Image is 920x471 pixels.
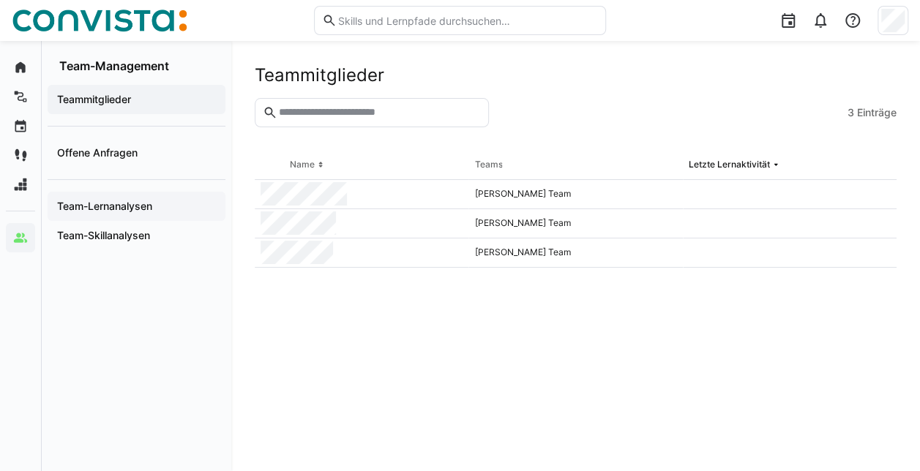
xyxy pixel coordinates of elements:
[468,209,682,238] div: [PERSON_NAME] Team
[857,105,897,120] span: Einträge
[689,159,770,170] div: Letzte Lernaktivität
[848,105,854,120] span: 3
[468,238,682,268] div: [PERSON_NAME] Team
[255,64,384,86] h2: Teammitglieder
[474,159,502,170] div: Teams
[290,159,315,170] div: Name
[468,180,682,209] div: [PERSON_NAME] Team
[337,14,598,27] input: Skills und Lernpfade durchsuchen…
